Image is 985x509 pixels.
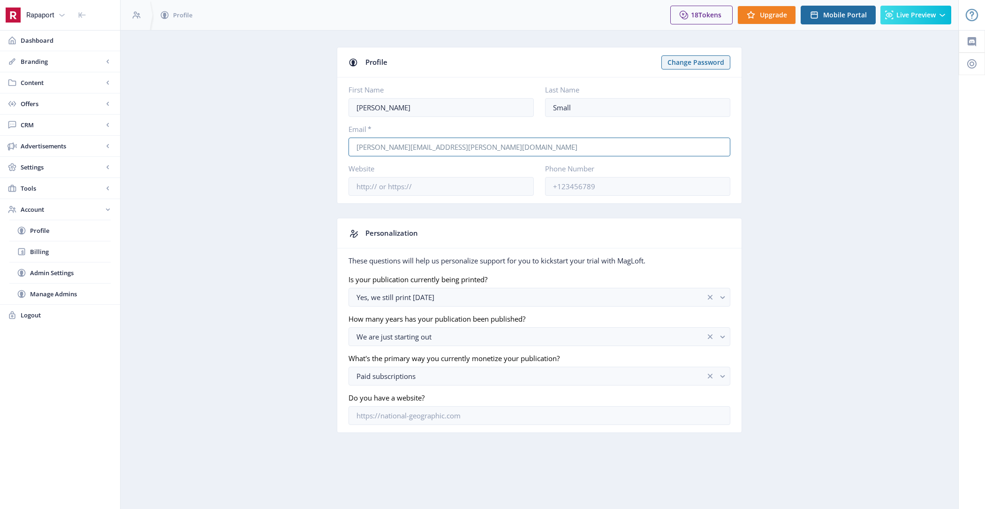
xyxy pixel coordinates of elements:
[356,292,705,303] div: Yes, we still print [DATE]
[9,284,111,304] a: Manage Admins
[896,11,936,19] span: Live Preview
[705,293,715,302] nb-icon: clear
[705,332,715,341] nb-icon: clear
[349,85,526,94] label: First Name
[737,6,796,24] button: Upgrade
[26,5,54,25] div: Rapaport
[173,10,192,20] span: Profile
[21,57,103,66] span: Branding
[365,55,656,69] div: Profile
[349,406,730,425] input: https://national-geographic.com
[21,36,113,45] span: Dashboard
[705,371,715,381] nb-icon: clear
[349,393,723,402] label: Do you have a website?
[30,289,111,299] span: Manage Admins
[545,98,730,117] input: Doe
[349,314,723,324] label: How many years has your publication been published?
[356,370,705,382] div: Paid subscriptions
[545,85,723,94] label: Last Name
[349,275,723,284] label: Is your publication currently being printed?
[21,120,103,130] span: CRM
[365,226,418,240] div: Personalization
[823,11,867,19] span: Mobile Portal
[21,184,103,193] span: Tools
[30,226,111,235] span: Profile
[880,6,951,24] button: Live Preview
[349,327,730,346] button: We are just starting outclear
[349,354,723,363] label: What's the primary way you currently monetize your publication?
[21,99,103,108] span: Offers
[9,262,111,283] a: Admin Settings
[21,78,103,87] span: Content
[670,6,733,24] button: 18Tokens
[349,98,534,117] input: Jone
[21,310,113,320] span: Logout
[698,10,721,19] span: Tokens
[21,162,103,172] span: Settings
[661,55,730,69] button: Change Password
[349,124,723,134] label: Email
[349,256,730,265] div: These questions will help us personalize support for you to kickstart your trial with MagLoft.
[30,268,111,278] span: Admin Settings
[9,220,111,241] a: Profile
[545,177,730,196] input: +123456789
[21,141,103,151] span: Advertisements
[801,6,876,24] button: Mobile Portal
[349,288,730,307] button: Yes, we still print [DATE]clear
[30,247,111,256] span: Billing
[349,177,534,196] input: http:// or https://
[349,367,730,386] button: Paid subscriptionsclear
[9,241,111,262] a: Billing
[356,331,705,342] div: We are just starting out
[545,164,723,173] label: Phone Number
[349,164,526,173] label: Website
[6,8,21,23] img: 30d4eecd-fdac-4849-ba67-d50181350027.png
[21,205,103,214] span: Account
[760,11,787,19] span: Upgrade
